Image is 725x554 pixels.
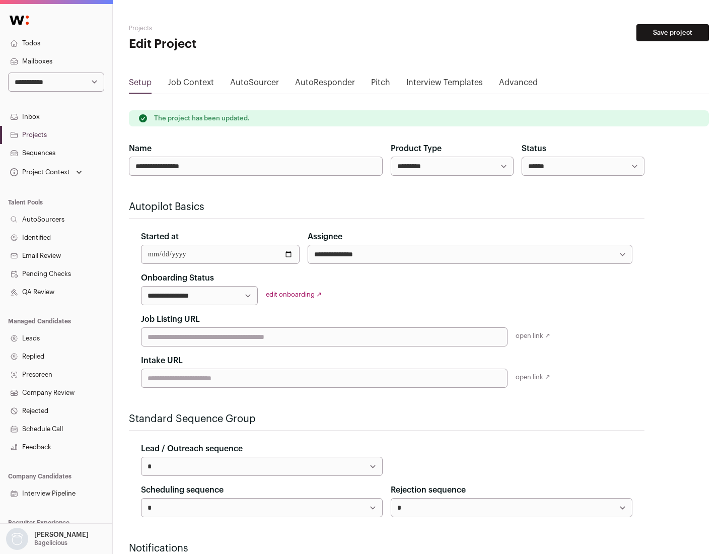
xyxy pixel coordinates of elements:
p: [PERSON_NAME] [34,531,89,539]
a: AutoResponder [295,77,355,93]
label: Started at [141,231,179,243]
h2: Projects [129,24,322,32]
a: Interview Templates [406,77,483,93]
button: Open dropdown [4,528,91,550]
a: Setup [129,77,152,93]
label: Scheduling sequence [141,484,224,496]
label: Status [522,143,546,155]
a: edit onboarding ↗ [266,291,322,298]
button: Save project [636,24,709,41]
h2: Standard Sequence Group [129,412,644,426]
label: Lead / Outreach sequence [141,443,243,455]
label: Onboarding Status [141,272,214,284]
label: Product Type [391,143,442,155]
a: AutoSourcer [230,77,279,93]
label: Job Listing URL [141,313,200,325]
p: The project has been updated. [154,114,250,122]
p: Bagelicious [34,539,67,547]
h2: Autopilot Basics [129,200,644,214]
div: Project Context [8,168,70,176]
label: Rejection sequence [391,484,466,496]
label: Assignee [308,231,342,243]
a: Job Context [168,77,214,93]
img: nopic.png [6,528,28,550]
button: Open dropdown [8,165,84,179]
label: Intake URL [141,355,183,367]
a: Advanced [499,77,538,93]
label: Name [129,143,152,155]
a: Pitch [371,77,390,93]
h1: Edit Project [129,36,322,52]
img: Wellfound [4,10,34,30]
